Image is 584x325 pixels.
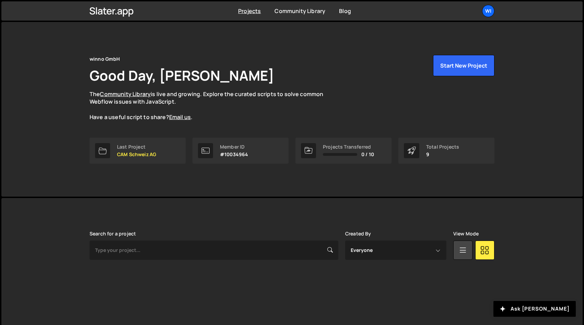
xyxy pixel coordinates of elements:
label: View Mode [453,231,479,236]
input: Type your project... [90,241,338,260]
p: The is live and growing. Explore the curated scripts to solve common Webflow issues with JavaScri... [90,90,337,121]
a: Blog [339,7,351,15]
div: winno GmbH [90,55,120,63]
label: Search for a project [90,231,136,236]
a: Last Project CAM Schweiz AG [90,138,186,164]
p: CAM Schweiz AG [117,152,156,157]
a: wi [482,5,494,17]
div: Last Project [117,144,156,150]
div: Member ID [220,144,248,150]
button: Ask [PERSON_NAME] [493,301,576,317]
div: Projects Transferred [323,144,374,150]
label: Created By [345,231,371,236]
h1: Good Day, [PERSON_NAME] [90,66,274,85]
button: Start New Project [433,55,494,76]
a: Email us [169,113,191,121]
span: 0 / 10 [361,152,374,157]
a: Projects [238,7,261,15]
a: Community Library [275,7,325,15]
p: 9 [426,152,459,157]
p: #10034964 [220,152,248,157]
div: Total Projects [426,144,459,150]
a: Community Library [100,90,151,98]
